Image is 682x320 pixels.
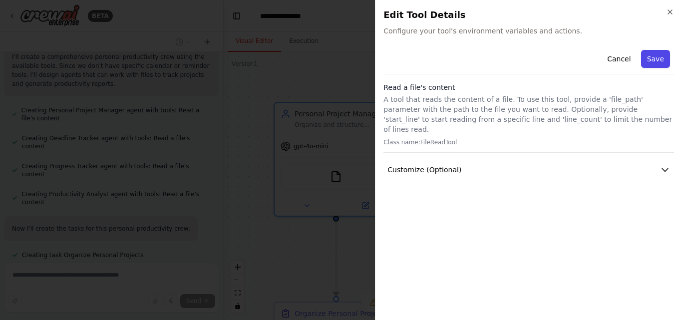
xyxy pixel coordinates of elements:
[383,138,674,146] p: Class name: FileReadTool
[387,165,461,175] span: Customize (Optional)
[641,50,670,68] button: Save
[383,161,674,179] button: Customize (Optional)
[383,94,674,134] p: A tool that reads the content of a file. To use this tool, provide a 'file_path' parameter with t...
[383,8,674,22] h2: Edit Tool Details
[383,82,674,92] h3: Read a file's content
[601,50,637,68] button: Cancel
[383,26,674,36] span: Configure your tool's environment variables and actions.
